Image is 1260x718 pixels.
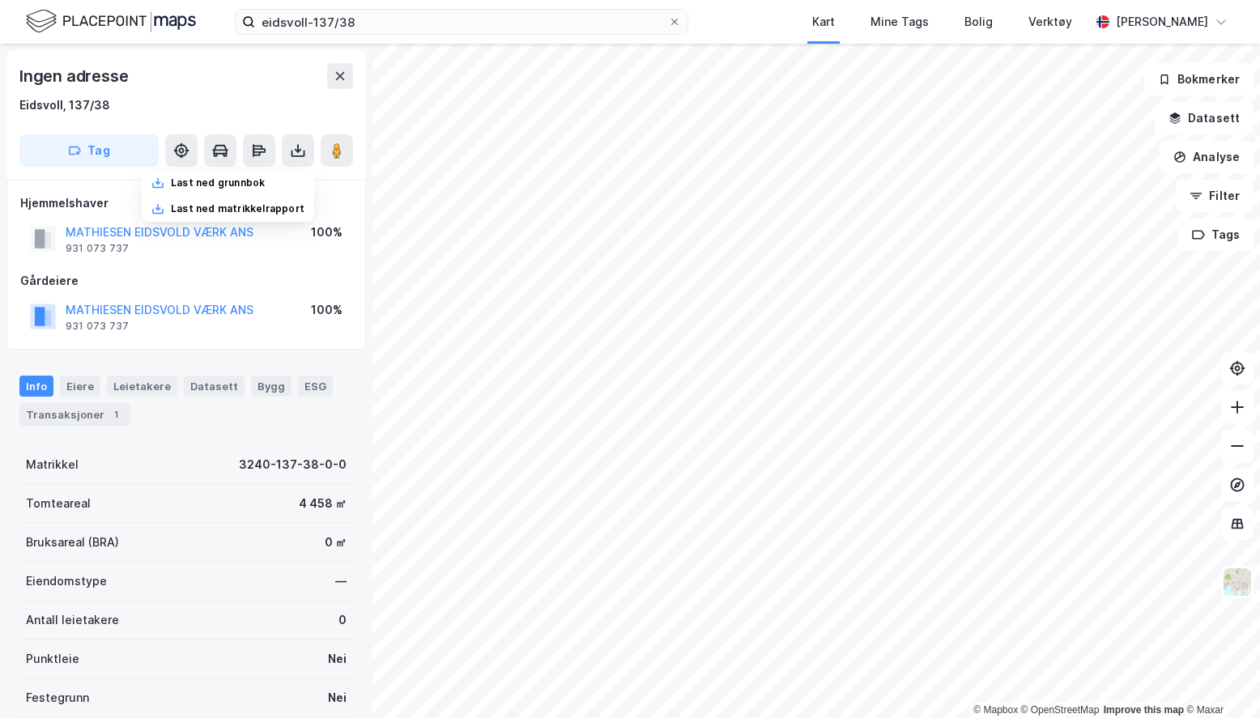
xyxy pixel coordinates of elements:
[107,376,177,397] div: Leietakere
[26,688,89,707] div: Festegrunn
[338,610,347,630] div: 0
[1116,12,1208,32] div: [PERSON_NAME]
[19,96,110,115] div: Eidsvoll, 137/38
[26,494,91,513] div: Tomteareal
[1179,640,1260,718] iframe: Chat Widget
[171,202,304,215] div: Last ned matrikkelrapport
[1104,704,1184,716] a: Improve this map
[1222,567,1253,597] img: Z
[871,12,929,32] div: Mine Tags
[335,571,347,591] div: —
[325,533,347,552] div: 0 ㎡
[19,63,131,89] div: Ingen adresse
[20,271,352,291] div: Gårdeiere
[184,376,245,397] div: Datasett
[1155,102,1254,134] button: Datasett
[60,376,100,397] div: Eiere
[239,455,347,474] div: 3240-137-38-0-0
[299,494,347,513] div: 4 458 ㎡
[26,649,79,669] div: Punktleie
[66,242,129,255] div: 931 073 737
[251,376,292,397] div: Bygg
[1160,141,1254,173] button: Analyse
[19,376,53,397] div: Info
[171,176,265,189] div: Last ned grunnbok
[66,320,129,333] div: 931 073 737
[328,688,347,707] div: Nei
[20,193,352,213] div: Hjemmelshaver
[26,533,119,552] div: Bruksareal (BRA)
[1021,704,1100,716] a: OpenStreetMap
[26,455,79,474] div: Matrikkel
[19,403,130,426] div: Transaksjoner
[311,300,343,320] div: 100%
[328,649,347,669] div: Nei
[812,12,835,32] div: Kart
[108,406,124,423] div: 1
[26,610,119,630] div: Antall leietakere
[973,704,1018,716] a: Mapbox
[1178,219,1254,251] button: Tags
[311,223,343,242] div: 100%
[26,571,107,591] div: Eiendomstype
[964,12,993,32] div: Bolig
[1028,12,1072,32] div: Verktøy
[1144,63,1254,96] button: Bokmerker
[255,10,668,34] input: Søk på adresse, matrikkel, gårdeiere, leietakere eller personer
[26,7,196,36] img: logo.f888ab2527a4732fd821a326f86c7f29.svg
[19,134,159,167] button: Tag
[298,376,333,397] div: ESG
[1176,180,1254,212] button: Filter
